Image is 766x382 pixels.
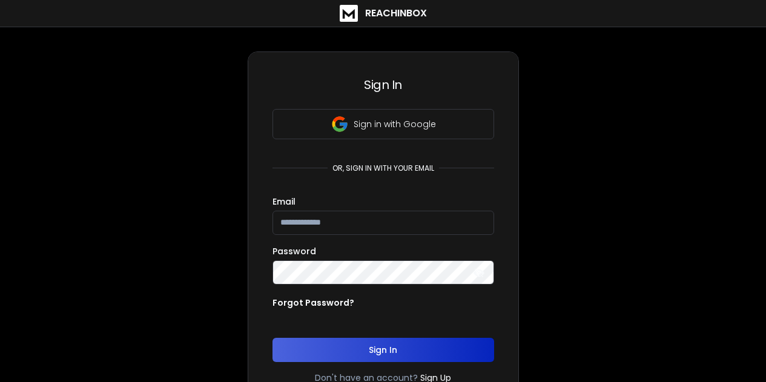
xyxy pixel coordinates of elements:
[272,247,316,255] label: Password
[272,297,354,309] p: Forgot Password?
[365,6,427,21] h1: ReachInbox
[328,163,439,173] p: or, sign in with your email
[272,338,494,362] button: Sign In
[340,5,427,22] a: ReachInbox
[272,197,296,206] label: Email
[340,5,358,22] img: logo
[354,118,436,130] p: Sign in with Google
[272,109,494,139] button: Sign in with Google
[272,76,494,93] h3: Sign In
